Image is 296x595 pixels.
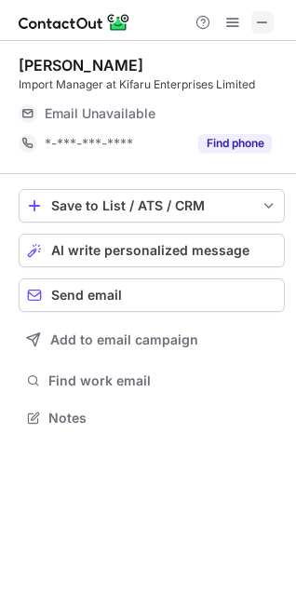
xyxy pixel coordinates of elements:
[50,332,198,347] span: Add to email campaign
[51,198,252,213] div: Save to List / ATS / CRM
[19,405,285,431] button: Notes
[19,76,285,93] div: Import Manager at Kifaru Enterprises Limited
[48,410,277,426] span: Notes
[51,288,122,303] span: Send email
[19,189,285,223] button: save-profile-one-click
[19,56,143,74] div: [PERSON_NAME]
[19,323,285,357] button: Add to email campaign
[19,11,130,34] img: ContactOut v5.3.10
[19,234,285,267] button: AI write personalized message
[19,368,285,394] button: Find work email
[51,243,249,258] span: AI write personalized message
[198,134,272,153] button: Reveal Button
[48,372,277,389] span: Find work email
[45,105,155,122] span: Email Unavailable
[19,278,285,312] button: Send email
